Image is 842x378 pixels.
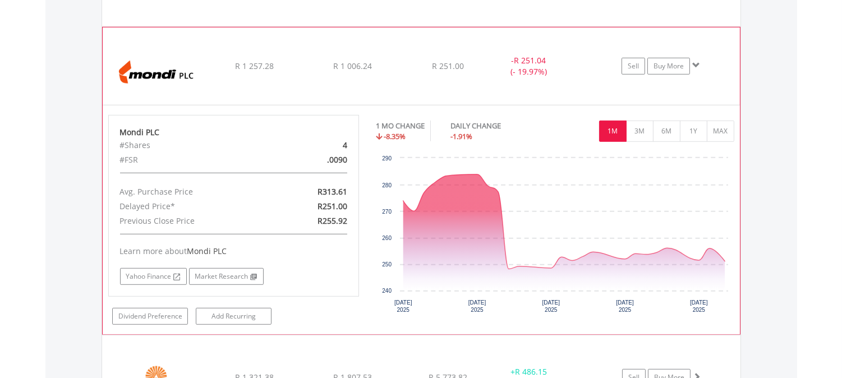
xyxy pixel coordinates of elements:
span: R 486.15 [515,366,547,377]
text: 250 [382,261,392,268]
text: 280 [382,182,392,188]
span: R 1 257.28 [235,61,274,71]
text: [DATE] 2025 [394,299,412,313]
text: [DATE] 2025 [616,299,634,313]
a: Add Recurring [196,308,272,325]
text: [DATE] 2025 [690,299,708,313]
div: #Shares [112,138,274,153]
div: Previous Close Price [112,214,274,228]
button: 1Y [680,121,707,142]
span: R 251.04 [514,55,546,66]
button: MAX [707,121,734,142]
div: Delayed Price* [112,199,274,214]
a: Dividend Preference [112,308,188,325]
button: 6M [653,121,680,142]
div: 1 MO CHANGE [376,121,425,131]
text: 270 [382,209,392,215]
span: -1.91% [450,131,472,141]
div: - (- 19.97%) [486,55,570,77]
button: 3M [626,121,654,142]
div: Chart. Highcharts interactive chart. [376,153,734,321]
a: Market Research [189,268,264,285]
text: 290 [382,155,392,162]
div: Mondi PLC [120,127,348,138]
span: -8.35% [384,131,406,141]
svg: Interactive chart [376,153,734,321]
span: Mondi PLC [187,246,227,256]
span: R251.00 [318,201,347,211]
div: 4 [274,138,356,153]
div: Avg. Purchase Price [112,185,274,199]
div: DAILY CHANGE [450,121,540,131]
text: [DATE] 2025 [468,299,486,313]
span: R255.92 [318,215,347,226]
button: 1M [599,121,627,142]
text: 260 [382,235,392,241]
a: Sell [622,58,645,75]
a: Yahoo Finance [120,268,187,285]
text: [DATE] 2025 [542,299,560,313]
img: EQU.ZA.MNP.png [108,42,205,102]
text: 240 [382,288,392,294]
span: R 1 006.24 [333,61,372,71]
span: R313.61 [318,186,347,197]
a: Buy More [647,58,690,75]
div: #FSR [112,153,274,167]
div: .0090 [274,153,356,167]
span: R 251.00 [432,61,464,71]
div: Learn more about [120,246,348,257]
